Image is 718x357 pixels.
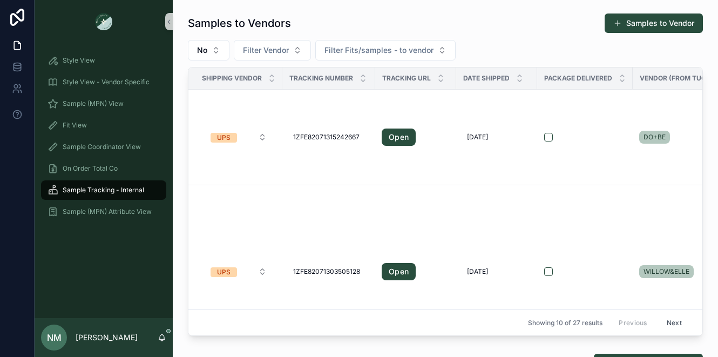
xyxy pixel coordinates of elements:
span: 1ZFE82071315242667 [293,133,360,142]
span: Package Delivered [544,74,612,83]
button: Select Button [315,40,456,60]
a: [DATE] [463,263,531,280]
span: Shipping Vendor [202,74,262,83]
button: Select Button [202,262,275,281]
a: Fit View [41,116,166,135]
span: Sample (MPN) Attribute View [63,207,152,216]
span: 1ZFE82071303505128 [293,267,360,276]
span: [DATE] [467,133,488,142]
a: Open [382,263,416,280]
button: Samples to Vendor [605,14,703,33]
a: Style View [41,51,166,70]
button: Next [659,314,689,331]
button: Select Button [234,40,311,60]
a: Sample Tracking - Internal [41,180,166,200]
span: No [197,45,207,56]
span: Fit View [63,121,87,130]
h1: Samples to Vendors [188,16,291,31]
a: 1ZFE82071315242667 [289,129,369,146]
a: Select Button [201,261,276,282]
span: Tracking Number [289,74,353,83]
a: Style View - Vendor Specific [41,72,166,92]
a: [DATE] [463,129,531,146]
a: Open [382,129,416,146]
a: Open [382,263,450,280]
span: [DATE] [467,267,488,276]
span: Filter Vendor [243,45,289,56]
a: Sample (MPN) Attribute View [41,202,166,221]
a: DO+BE [639,131,670,144]
span: Sample Tracking - Internal [63,186,144,194]
div: scrollable content [35,43,173,235]
span: Sample (MPN) View [63,99,124,108]
span: Showing 10 of 27 results [528,318,602,327]
img: App logo [95,13,112,30]
a: Select Button [201,127,276,147]
span: NM [47,331,62,344]
a: Sample Coordinator View [41,137,166,157]
span: Date Shipped [463,74,510,83]
a: WILLOW&ELLE [639,265,694,278]
span: Style View - Vendor Specific [63,78,150,86]
span: Filter Fits/samples - to vendor [324,45,433,56]
div: UPS [217,267,231,277]
a: 1ZFE82071303505128 [289,263,369,280]
a: Sample (MPN) View [41,94,166,113]
span: DO+BE [644,133,666,142]
a: Open [382,129,450,146]
span: On Order Total Co [63,164,118,173]
button: Select Button [202,127,275,147]
span: Tracking URL [382,74,431,83]
span: Sample Coordinator View [63,143,141,151]
span: Style View [63,56,95,65]
p: [PERSON_NAME] [76,332,138,343]
button: Select Button [188,40,229,60]
a: On Order Total Co [41,159,166,178]
span: WILLOW&ELLE [644,267,689,276]
div: UPS [217,133,231,143]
